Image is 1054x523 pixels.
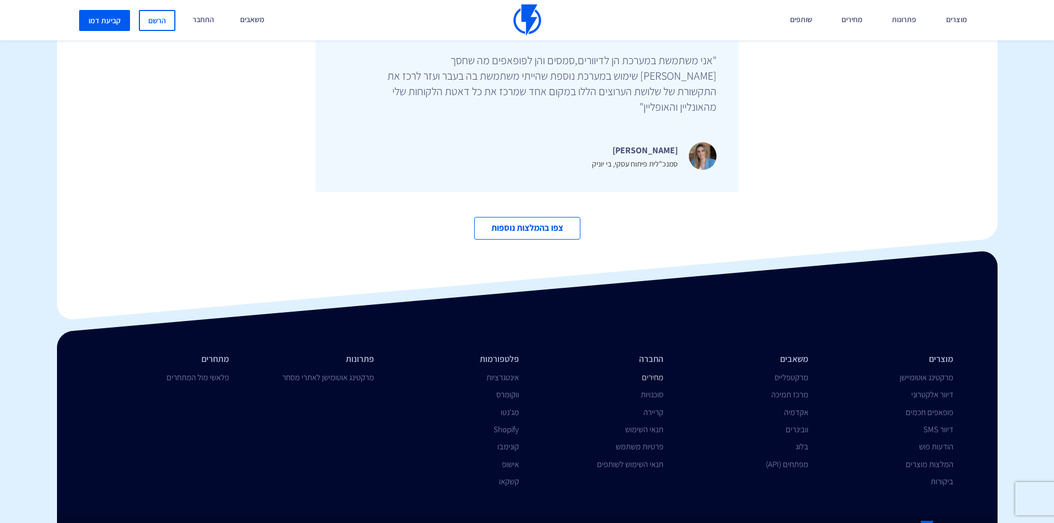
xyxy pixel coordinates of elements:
a: קשקאו [499,476,519,486]
li: החברה [536,353,664,366]
a: תנאי השימוש [625,424,663,434]
a: בלוג [796,441,808,452]
a: צפו בהמלצות נוספות [474,217,580,240]
li: פתרונות [246,353,374,366]
a: מרקטינג אוטומישן לאתרי מסחר [282,372,374,382]
a: אינטגרציות [486,372,519,382]
a: מג'נטו [501,407,519,417]
a: סוכנויות [641,389,663,400]
p: "אני משתמשת במערכת הן לדיוורים,סמסים והן לפופאפים מה שחסך [PERSON_NAME] שימוש במערכת נוספת שהייתי... [385,53,716,115]
a: מחירים [642,372,663,382]
a: המלצות מוצרים [906,459,953,469]
a: מרקטינג אוטומיישן [900,372,953,382]
a: אישופ [502,459,519,469]
li: מתחרים [101,353,230,366]
a: דיוור אלקטרוני [911,389,953,400]
a: הרשם [139,10,175,31]
a: מרכז תמיכה [771,389,808,400]
a: ביקורות [931,476,953,486]
a: קונימבו [497,441,519,452]
a: קריירה [643,407,663,417]
a: מרקטפלייס [775,372,808,382]
a: דיוור SMS [923,424,953,434]
a: קביעת דמו [79,10,130,31]
li: משאבים [680,353,808,366]
a: הודעות פוש [919,441,953,452]
a: מפתחים (API) [766,459,808,469]
span: סמנכ"לית פיתוח עסקי, בי יוניק [592,159,678,169]
a: תנאי השימוש לשותפים [597,459,663,469]
a: פלאשי מול המתחרים [167,372,229,382]
a: וובינרים [786,424,808,434]
a: אקדמיה [784,407,808,417]
li: פלטפורמות [391,353,519,366]
a: Shopify [494,424,519,434]
li: מוצרים [825,353,953,366]
a: פרטיות משתמש [616,441,663,452]
a: ווקומרס [496,389,519,400]
p: [PERSON_NAME] [592,143,678,158]
a: פופאפים חכמים [906,407,953,417]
